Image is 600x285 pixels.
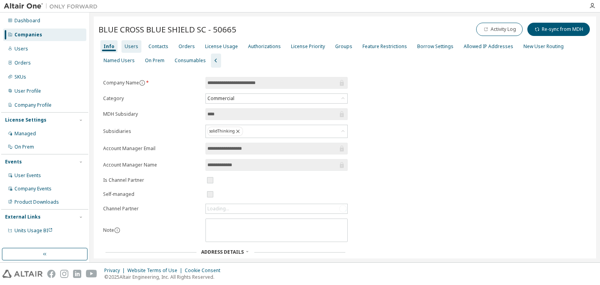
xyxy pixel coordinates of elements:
[14,74,26,80] div: SKUs
[185,267,225,274] div: Cookie Consent
[464,43,513,50] div: Allowed IP Addresses
[103,227,114,233] label: Note
[14,172,41,179] div: User Events
[335,43,352,50] div: Groups
[14,227,53,234] span: Units Usage BI
[103,111,201,117] label: MDH Subsidary
[207,206,229,212] div: Loading...
[125,43,138,50] div: Users
[523,43,564,50] div: New User Routing
[127,267,185,274] div: Website Terms of Use
[104,57,135,64] div: Named Users
[14,186,52,192] div: Company Events
[14,144,34,150] div: On Prem
[476,23,523,36] button: Activity Log
[73,270,81,278] img: linkedin.svg
[248,43,281,50] div: Authorizations
[103,191,201,197] label: Self-managed
[103,206,201,212] label: Channel Partner
[206,125,347,138] div: solidThinking
[527,23,590,36] button: Re-sync from MDH
[206,94,236,103] div: Commercial
[14,199,59,205] div: Product Downloads
[14,32,42,38] div: Companies
[201,249,244,255] span: Address Details
[114,227,120,233] button: information
[103,80,201,86] label: Company Name
[103,162,201,168] label: Account Manager Name
[14,131,36,137] div: Managed
[5,159,22,165] div: Events
[206,94,347,103] div: Commercial
[205,43,238,50] div: License Usage
[104,43,114,50] div: Info
[417,43,454,50] div: Borrow Settings
[14,46,28,52] div: Users
[4,2,102,10] img: Altair One
[14,88,41,94] div: User Profile
[103,95,201,102] label: Category
[104,267,127,274] div: Privacy
[103,145,201,152] label: Account Manager Email
[14,102,52,108] div: Company Profile
[362,43,407,50] div: Feature Restrictions
[47,270,55,278] img: facebook.svg
[14,18,40,24] div: Dashboard
[103,177,201,183] label: Is Channel Partner
[207,127,243,136] div: solidThinking
[104,274,225,280] p: © 2025 Altair Engineering, Inc. All Rights Reserved.
[98,24,236,35] span: BLUE CROSS BLUE SHIELD SC - 50665
[179,43,195,50] div: Orders
[86,270,97,278] img: youtube.svg
[175,57,206,64] div: Consumables
[103,128,201,134] label: Subsidiaries
[148,43,168,50] div: Contacts
[291,43,325,50] div: License Priority
[206,204,347,213] div: Loading...
[14,60,31,66] div: Orders
[2,270,43,278] img: altair_logo.svg
[5,214,41,220] div: External Links
[5,117,46,123] div: License Settings
[139,80,145,86] button: information
[60,270,68,278] img: instagram.svg
[145,57,164,64] div: On Prem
